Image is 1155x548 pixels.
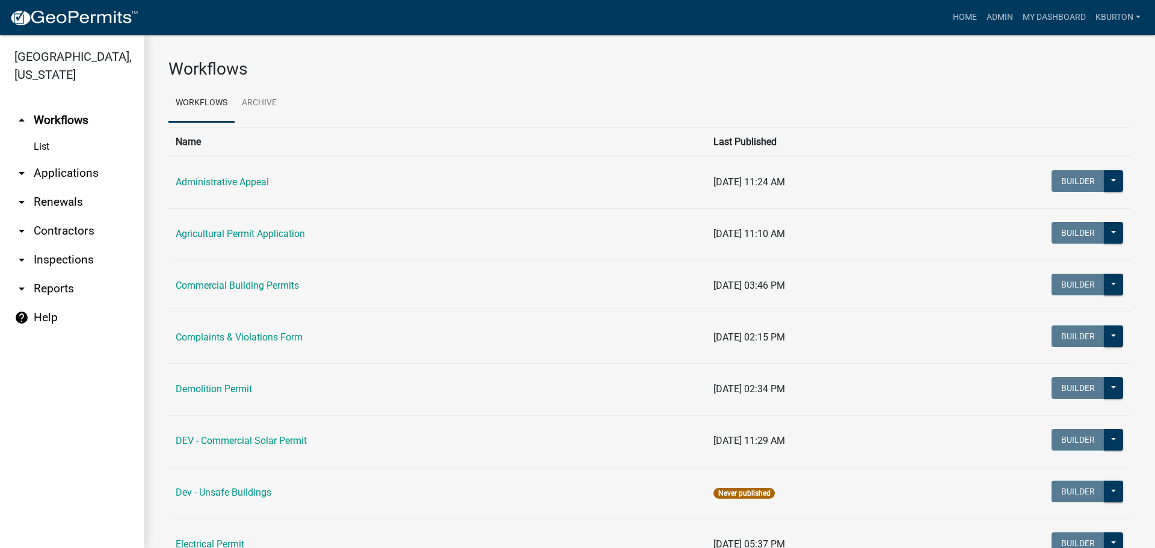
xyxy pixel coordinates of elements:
[176,280,299,291] a: Commercial Building Permits
[713,383,785,395] span: [DATE] 02:34 PM
[14,113,29,128] i: arrow_drop_up
[948,6,982,29] a: Home
[168,127,706,156] th: Name
[1091,6,1145,29] a: kburton
[168,84,235,123] a: Workflows
[176,383,252,395] a: Demolition Permit
[168,59,1131,79] h3: Workflows
[1052,222,1104,244] button: Builder
[713,435,785,446] span: [DATE] 11:29 AM
[713,228,785,239] span: [DATE] 11:10 AM
[176,228,305,239] a: Agricultural Permit Application
[982,6,1018,29] a: Admin
[14,282,29,296] i: arrow_drop_down
[713,488,774,499] span: Never published
[14,195,29,209] i: arrow_drop_down
[713,331,785,343] span: [DATE] 02:15 PM
[1052,274,1104,295] button: Builder
[713,176,785,188] span: [DATE] 11:24 AM
[14,253,29,267] i: arrow_drop_down
[1018,6,1091,29] a: My Dashboard
[176,331,303,343] a: Complaints & Violations Form
[235,84,284,123] a: Archive
[1052,481,1104,502] button: Builder
[176,487,271,498] a: Dev - Unsafe Buildings
[1052,325,1104,347] button: Builder
[176,435,307,446] a: DEV - Commercial Solar Permit
[14,310,29,325] i: help
[14,224,29,238] i: arrow_drop_down
[713,280,785,291] span: [DATE] 03:46 PM
[176,176,269,188] a: Administrative Appeal
[1052,377,1104,399] button: Builder
[706,127,917,156] th: Last Published
[14,166,29,180] i: arrow_drop_down
[1052,170,1104,192] button: Builder
[1052,429,1104,451] button: Builder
